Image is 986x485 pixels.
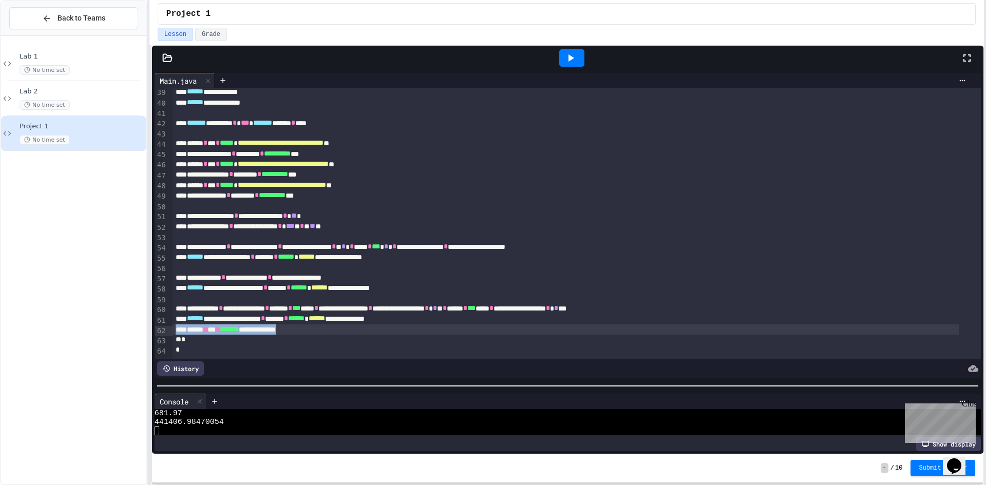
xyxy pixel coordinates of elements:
div: 45 [155,150,167,160]
span: 10 [895,464,902,472]
div: Main.java [155,73,215,88]
div: 61 [155,316,167,326]
div: 42 [155,119,167,129]
div: Show display [916,437,981,451]
div: 47 [155,171,167,181]
div: Console [155,396,194,407]
button: Grade [195,28,227,41]
span: / [890,464,894,472]
div: 60 [155,305,167,315]
div: 46 [155,160,167,170]
span: 441406.98470054 [155,418,224,426]
div: 49 [155,191,167,202]
div: 59 [155,295,167,305]
div: 44 [155,140,167,150]
div: 51 [155,212,167,222]
span: 681.97 [155,409,182,418]
div: 48 [155,181,167,191]
div: 57 [155,274,167,284]
div: 40 [155,99,167,109]
div: 64 [155,346,167,357]
button: Back to Teams [9,7,138,29]
span: - [881,463,888,473]
div: 52 [155,223,167,233]
div: 41 [155,109,167,119]
iframe: chat widget [943,444,976,475]
div: 43 [155,129,167,140]
span: Project 1 [20,122,144,131]
button: Lesson [158,28,193,41]
div: 56 [155,264,167,274]
span: Submit Answer [919,464,967,472]
span: No time set [20,100,70,110]
span: Project 1 [166,8,211,20]
div: Chat with us now!Close [4,4,71,65]
span: Back to Teams [58,13,105,24]
div: 58 [155,284,167,295]
span: No time set [20,65,70,75]
div: 62 [155,326,167,336]
iframe: chat widget [901,399,976,443]
div: 63 [155,336,167,346]
span: Lab 2 [20,87,144,96]
div: Main.java [155,75,202,86]
div: 55 [155,254,167,264]
div: 39 [155,88,167,98]
div: 50 [155,202,167,212]
button: Submit Answer [911,460,975,476]
div: 54 [155,243,167,254]
div: History [157,361,204,376]
div: 53 [155,233,167,243]
div: Console [155,394,206,409]
span: Lab 1 [20,52,144,61]
span: No time set [20,135,70,145]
